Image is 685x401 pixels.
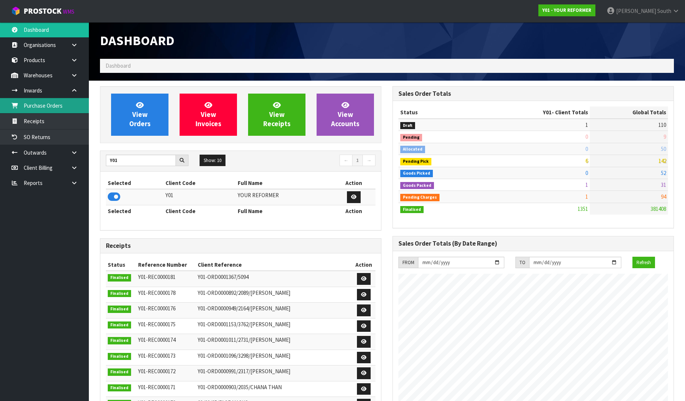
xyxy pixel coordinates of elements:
[180,94,237,136] a: ViewInvoices
[585,145,588,152] span: 0
[362,155,375,166] a: →
[542,7,591,13] strong: Y01 - YOUR REFORMER
[352,259,375,271] th: Action
[200,155,225,166] button: Show: 10
[400,194,440,201] span: Pending Charges
[138,336,176,343] span: Y01-REC0000174
[198,336,290,343] span: Y01-ORD0001011/2731/[PERSON_NAME]
[585,121,588,128] span: 1
[108,384,131,392] span: Finalised
[332,177,375,189] th: Action
[317,94,374,136] a: ViewAccounts
[651,205,666,212] span: 381408
[400,158,431,165] span: Pending Pick
[198,305,290,312] span: Y01-ORD0000949/2164/[PERSON_NAME]
[657,7,671,14] span: South
[661,181,666,188] span: 31
[106,242,375,249] h3: Receipts
[585,157,588,164] span: 6
[129,101,151,128] span: View Orders
[138,384,176,391] span: Y01-REC0000171
[400,182,434,189] span: Goods Packed
[108,353,131,360] span: Finalised
[106,177,164,189] th: Selected
[246,155,375,168] nav: Page navigation
[248,94,305,136] a: ViewReceipts
[658,121,666,128] span: 110
[138,273,176,280] span: Y01-REC0000181
[590,107,668,118] th: Global Totals
[108,290,131,297] span: Finalised
[400,206,424,213] span: Finalised
[108,321,131,329] span: Finalised
[340,155,352,166] a: ←
[164,177,236,189] th: Client Code
[11,6,20,16] img: cube-alt.png
[400,134,422,141] span: Pending
[398,90,668,97] h3: Sales Order Totals
[263,101,291,128] span: View Receipts
[400,170,433,177] span: Goods Picked
[400,146,425,153] span: Allocated
[108,337,131,344] span: Finalised
[106,259,136,271] th: Status
[664,133,666,140] span: 9
[352,155,363,166] a: 1
[578,205,588,212] span: 1351
[111,94,168,136] a: ViewOrders
[63,8,74,15] small: WMS
[236,205,332,217] th: Full Name
[100,32,174,49] span: Dashboard
[331,101,360,128] span: View Accounts
[108,274,131,282] span: Finalised
[661,145,666,152] span: 50
[398,240,668,247] h3: Sales Order Totals (By Date Range)
[198,368,290,375] span: Y01-ORD0000991/2317/[PERSON_NAME]
[138,352,176,359] span: Y01-REC0000173
[198,289,290,296] span: Y01-ORD0000892/2089/[PERSON_NAME]
[198,352,290,359] span: Y01-ORD0001096/3298/[PERSON_NAME]
[108,368,131,376] span: Finalised
[164,189,236,205] td: Y01
[198,384,282,391] span: Y01-ORD0000903/2035/CHANA THAN
[236,177,332,189] th: Full Name
[24,6,61,16] span: ProStock
[236,189,332,205] td: YOUR REFORMER
[138,305,176,312] span: Y01-REC0000176
[538,4,595,16] a: Y01 - YOUR REFORMER
[136,259,196,271] th: Reference Number
[632,257,655,269] button: Refresh
[106,155,176,166] input: Search clients
[515,257,529,269] div: TO
[661,193,666,200] span: 94
[196,259,352,271] th: Client Reference
[661,169,666,176] span: 52
[658,157,666,164] span: 142
[108,306,131,313] span: Finalised
[398,107,488,118] th: Status
[196,101,221,128] span: View Invoices
[585,133,588,140] span: 0
[398,257,418,269] div: FROM
[400,122,415,129] span: Draft
[585,193,588,200] span: 1
[138,289,176,296] span: Y01-REC0000178
[106,62,131,69] span: Dashboard
[164,205,236,217] th: Client Code
[543,109,552,116] span: Y01
[616,7,656,14] span: [PERSON_NAME]
[585,181,588,188] span: 1
[198,273,248,280] span: Y01-ORD0001367/5094
[106,205,164,217] th: Selected
[585,169,588,176] span: 0
[332,205,375,217] th: Action
[198,321,290,328] span: Y01-ORD0001153/3762/[PERSON_NAME]
[138,321,176,328] span: Y01-REC0000175
[488,107,590,118] th: - Client Totals
[138,368,176,375] span: Y01-REC0000172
